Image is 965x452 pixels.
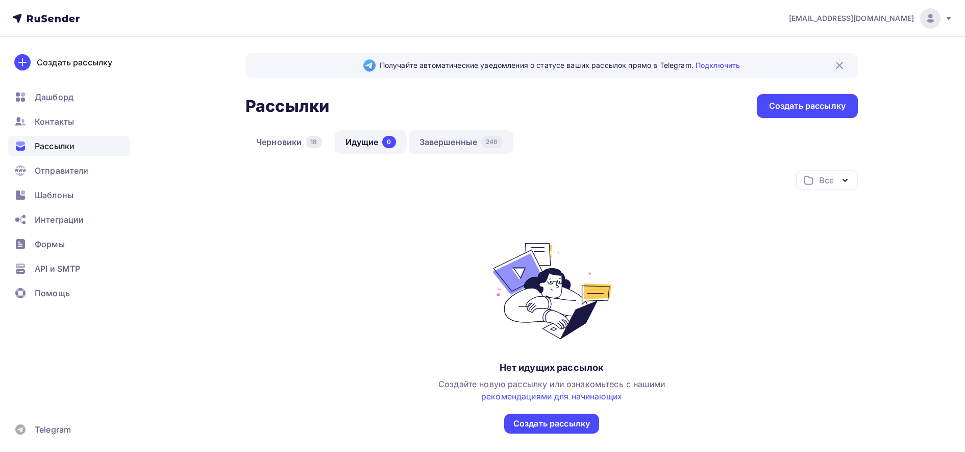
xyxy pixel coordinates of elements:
a: Контакты [8,111,130,132]
a: Рассылки [8,136,130,156]
span: Создайте новую рассылку или ознакомьтесь с нашими [438,379,665,401]
span: Telegram [35,423,71,436]
a: Отправители [8,160,130,181]
button: Все [796,170,858,190]
span: Отправители [35,164,89,177]
span: Дашборд [35,91,73,103]
span: Интеграции [35,213,84,226]
div: 0 [382,136,395,148]
span: API и SMTP [35,263,80,275]
span: Получайте автоматические уведомления о статусе ваших рассылок прямо в Telegram. [380,60,740,70]
span: Формы [35,238,65,250]
a: Черновики18 [245,130,333,154]
div: Создать рассылку [513,418,590,430]
div: Нет идущих рассылок [500,362,604,374]
span: [EMAIL_ADDRESS][DOMAIN_NAME] [789,13,914,23]
div: 18 [306,136,321,148]
div: Создать рассылку [37,56,112,68]
a: Идущие0 [335,130,407,154]
a: Завершенные246 [409,130,513,154]
a: Шаблоны [8,185,130,205]
h2: Рассылки [245,96,329,116]
img: Telegram [363,59,376,72]
a: Формы [8,234,130,254]
div: Все [819,174,833,186]
a: [EMAIL_ADDRESS][DOMAIN_NAME] [789,8,953,29]
span: Шаблоны [35,189,73,201]
a: Дашборд [8,87,130,107]
span: Помощь [35,287,70,299]
span: Контакты [35,115,74,128]
div: 246 [481,136,502,148]
a: Подключить [696,61,740,69]
div: Создать рассылку [769,100,846,112]
span: Рассылки [35,140,75,152]
a: рекомендациями для начинающих [481,391,622,401]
